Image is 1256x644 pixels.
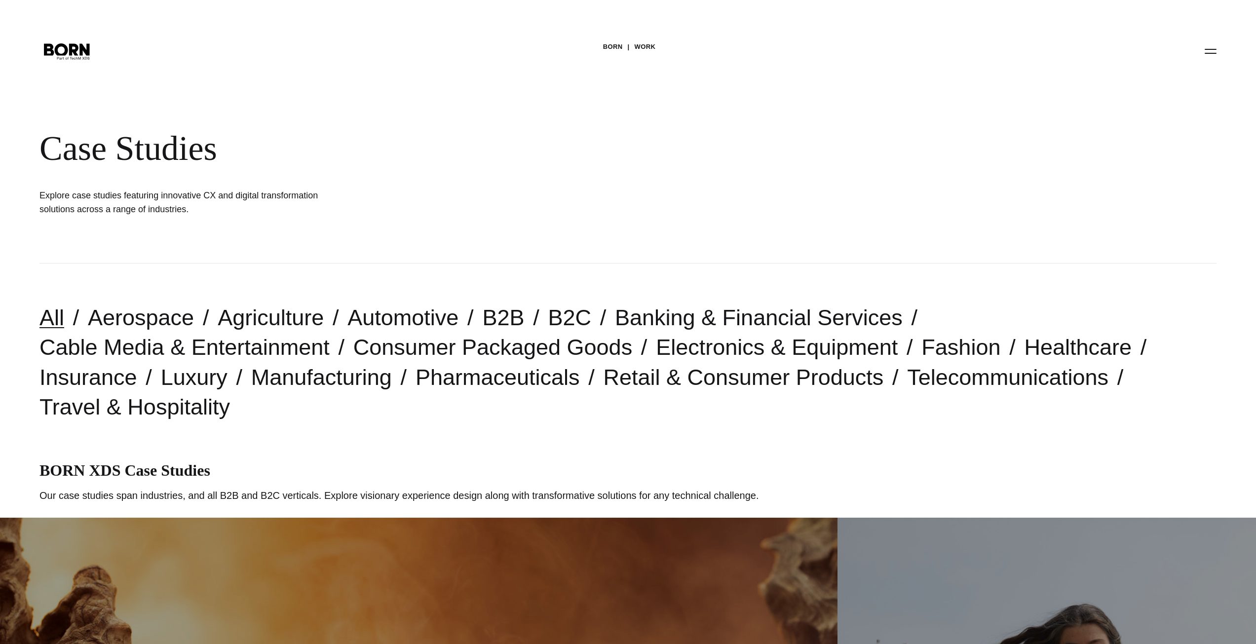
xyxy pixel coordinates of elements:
a: B2B [482,305,524,330]
a: Luxury [161,365,228,390]
a: Automotive [347,305,458,330]
a: Travel & Hospitality [39,394,230,419]
a: Healthcare [1024,335,1132,360]
a: Insurance [39,365,137,390]
a: Agriculture [218,305,324,330]
a: BORN [603,39,623,54]
a: Electronics & Equipment [656,335,898,360]
a: Retail & Consumer Products [604,365,884,390]
a: Aerospace [88,305,194,330]
button: Open [1199,40,1222,61]
div: Case Studies [39,128,602,169]
a: Telecommunications [907,365,1108,390]
a: Fashion [921,335,1000,360]
a: Pharmaceuticals [416,365,580,390]
a: B2C [548,305,591,330]
p: Our case studies span industries, and all B2B and B2C verticals. Explore visionary experience des... [39,488,1217,503]
a: Cable Media & Entertainment [39,335,330,360]
a: All [39,305,64,330]
a: Work [635,39,656,54]
h1: Explore case studies featuring innovative CX and digital transformation solutions across a range ... [39,189,336,216]
h1: BORN XDS Case Studies [39,461,1217,480]
a: Consumer Packaged Goods [353,335,632,360]
a: Banking & Financial Services [615,305,903,330]
a: Manufacturing [251,365,392,390]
